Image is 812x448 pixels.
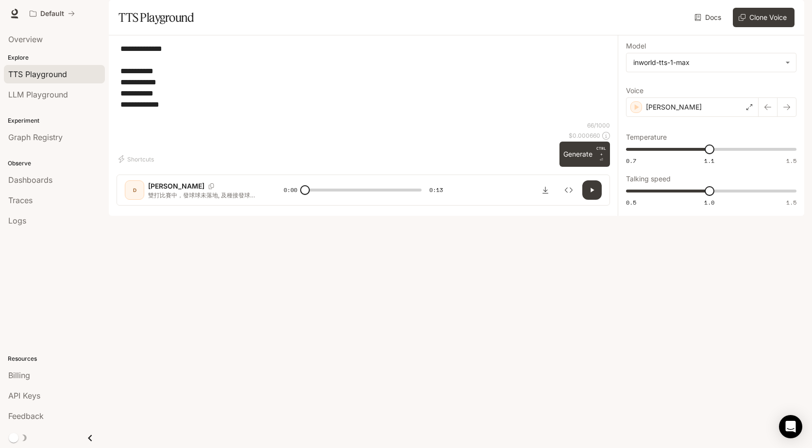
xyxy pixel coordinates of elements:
[704,157,714,165] span: 1.1
[596,145,606,163] p: ⏎
[693,8,725,27] a: Docs
[40,10,64,18] p: Default
[786,157,796,165] span: 1.5
[646,102,702,112] p: [PERSON_NAME]
[536,180,555,200] button: Download audio
[626,87,643,94] p: Voice
[626,157,636,165] span: 0.7
[596,145,606,157] p: CTRL +
[626,53,796,72] div: inworld-tts-1-max
[117,151,158,167] button: Shortcuts
[633,58,780,67] div: inworld-tts-1-max
[587,121,610,129] p: 66 / 1000
[204,183,218,189] button: Copy Voice ID
[626,134,667,141] p: Temperature
[148,181,204,191] p: [PERSON_NAME]
[148,191,260,199] p: 雙打比賽中，發球球未落地, 及種接發球方場內戴在頭上的帽子, 應判： 1. 發球失誤 2. 發球員直接得分 3. 重新發球 4. 接發球方得分
[626,43,646,49] p: Model
[559,142,610,167] button: GenerateCTRL +⏎
[127,182,142,198] div: D
[118,8,194,27] h1: TTS Playground
[626,198,636,207] span: 0.5
[559,180,578,200] button: Inspect
[626,176,671,182] p: Talking speed
[284,185,297,195] span: 0:00
[25,4,79,23] button: All workspaces
[704,198,714,207] span: 1.0
[779,415,802,438] div: Open Intercom Messenger
[733,8,795,27] button: Clone Voice
[429,185,443,195] span: 0:13
[786,198,796,207] span: 1.5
